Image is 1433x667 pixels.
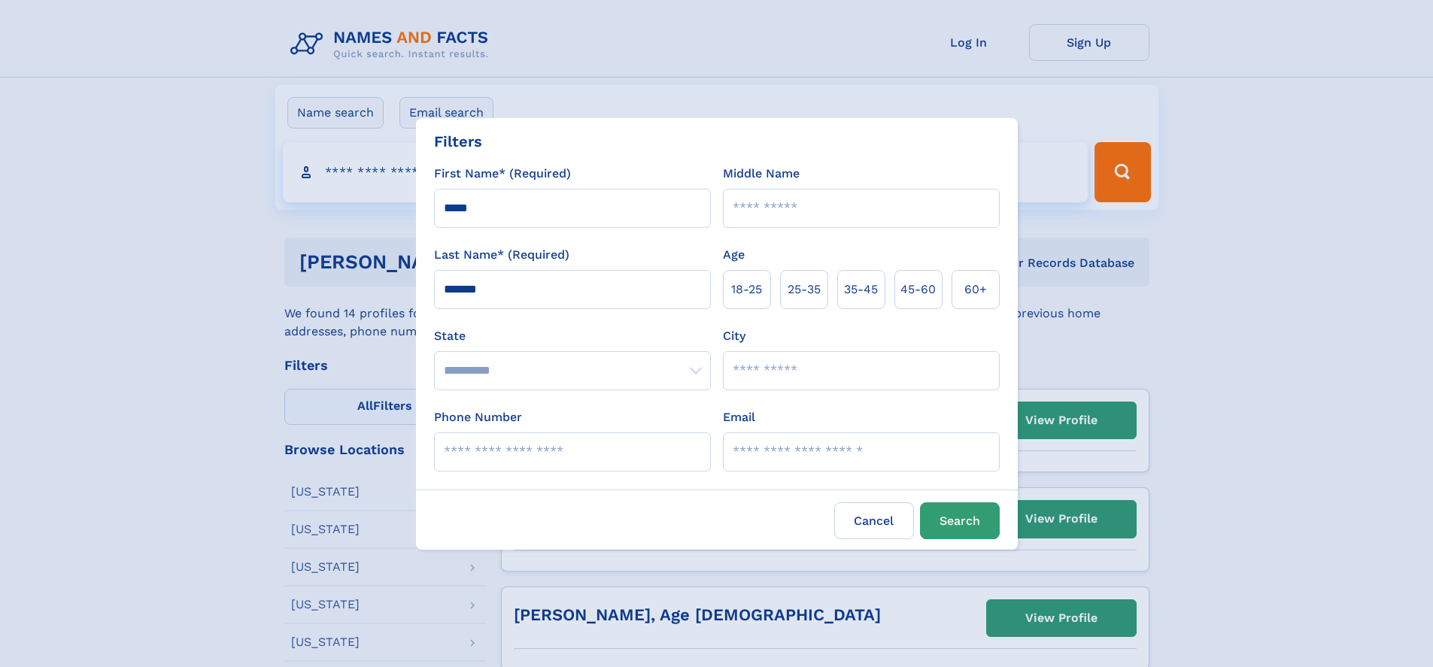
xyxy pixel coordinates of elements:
label: City [723,327,745,345]
label: Last Name* (Required) [434,246,569,264]
label: Age [723,246,745,264]
label: Phone Number [434,408,522,426]
span: 35‑45 [844,280,878,299]
span: 18‑25 [731,280,762,299]
div: Filters [434,130,482,153]
label: State [434,327,711,345]
span: 25‑35 [788,280,821,299]
label: Email [723,408,755,426]
span: 60+ [964,280,987,299]
button: Search [920,502,1000,539]
span: 45‑60 [900,280,936,299]
label: Middle Name [723,165,800,183]
label: First Name* (Required) [434,165,571,183]
label: Cancel [834,502,914,539]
